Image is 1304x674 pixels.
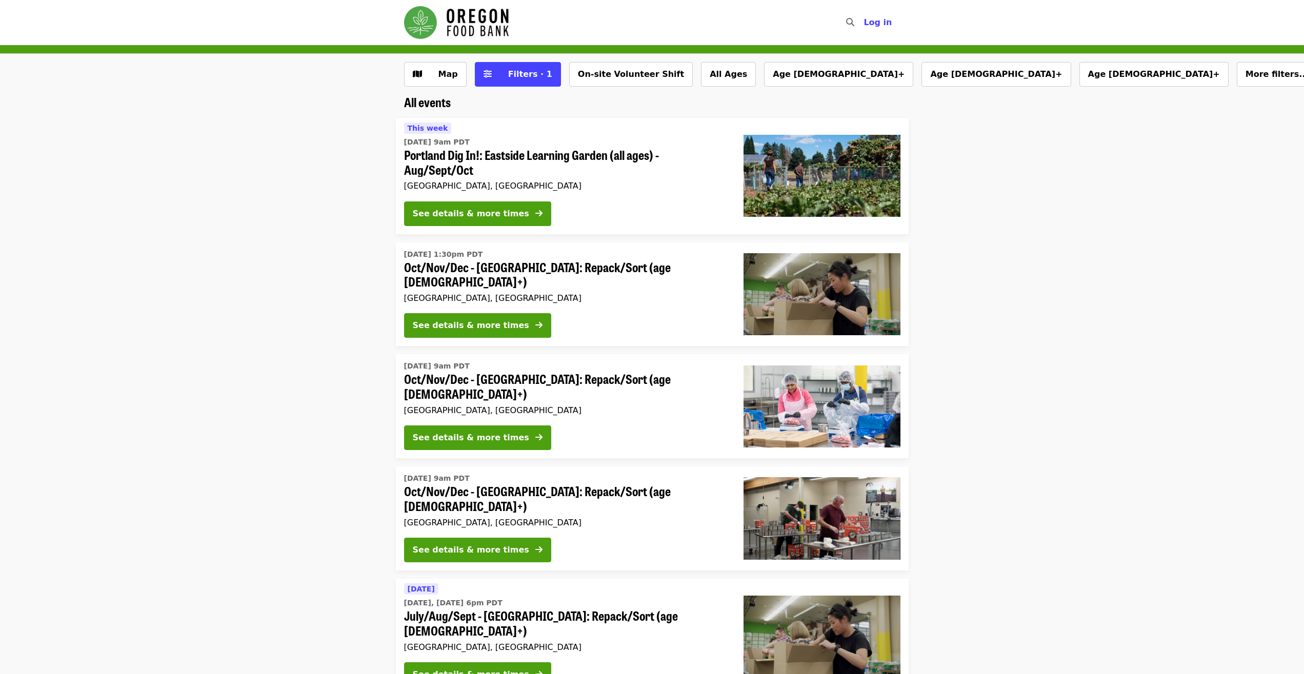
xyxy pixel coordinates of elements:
[701,62,756,87] button: All Ages
[413,432,529,444] div: See details & more times
[535,433,543,442] i: arrow-right icon
[404,249,483,260] time: [DATE] 1:30pm PDT
[404,608,727,638] span: July/Aug/Sept - [GEOGRAPHIC_DATA]: Repack/Sort (age [DEMOGRAPHIC_DATA]+)
[404,598,503,608] time: [DATE], [DATE] 6pm PDT
[744,477,900,559] img: Oct/Nov/Dec - Portland: Repack/Sort (age 16+) organized by Oregon Food Bank
[413,208,529,220] div: See details & more times
[413,544,529,556] div: See details & more times
[404,484,727,514] span: Oct/Nov/Dec - [GEOGRAPHIC_DATA]: Repack/Sort (age [DEMOGRAPHIC_DATA]+)
[846,17,854,27] i: search icon
[569,62,693,87] button: On-site Volunteer Shift
[764,62,913,87] button: Age [DEMOGRAPHIC_DATA]+
[404,425,551,450] button: See details & more times
[404,201,551,226] button: See details & more times
[404,93,451,111] span: All events
[535,320,543,330] i: arrow-right icon
[1079,62,1229,87] button: Age [DEMOGRAPHIC_DATA]+
[396,354,909,458] a: See details for "Oct/Nov/Dec - Beaverton: Repack/Sort (age 10+)"
[408,124,448,132] span: This week
[404,293,727,303] div: [GEOGRAPHIC_DATA], [GEOGRAPHIC_DATA]
[438,69,458,79] span: Map
[413,69,422,79] i: map icon
[744,253,900,335] img: Oct/Nov/Dec - Portland: Repack/Sort (age 8+) organized by Oregon Food Bank
[404,181,727,191] div: [GEOGRAPHIC_DATA], [GEOGRAPHIC_DATA]
[404,405,727,415] div: [GEOGRAPHIC_DATA], [GEOGRAPHIC_DATA]
[535,209,543,218] i: arrow-right icon
[404,260,727,290] span: Oct/Nov/Dec - [GEOGRAPHIC_DATA]: Repack/Sort (age [DEMOGRAPHIC_DATA]+)
[744,365,900,447] img: Oct/Nov/Dec - Beaverton: Repack/Sort (age 10+) organized by Oregon Food Bank
[396,118,909,234] a: See details for "Portland Dig In!: Eastside Learning Garden (all ages) - Aug/Sept/Oct"
[404,148,727,177] span: Portland Dig In!: Eastside Learning Garden (all ages) - Aug/Sept/Oct
[404,538,551,562] button: See details & more times
[413,319,529,332] div: See details & more times
[744,135,900,217] img: Portland Dig In!: Eastside Learning Garden (all ages) - Aug/Sept/Oct organized by Oregon Food Bank
[404,313,551,338] button: See details & more times
[404,372,727,401] span: Oct/Nov/Dec - [GEOGRAPHIC_DATA]: Repack/Sort (age [DEMOGRAPHIC_DATA]+)
[404,518,727,527] div: [GEOGRAPHIC_DATA], [GEOGRAPHIC_DATA]
[396,242,909,346] a: See details for "Oct/Nov/Dec - Portland: Repack/Sort (age 8+)"
[404,137,470,148] time: [DATE] 9am PDT
[404,473,470,484] time: [DATE] 9am PDT
[535,545,543,555] i: arrow-right icon
[408,585,435,593] span: [DATE]
[396,466,909,570] a: See details for "Oct/Nov/Dec - Portland: Repack/Sort (age 16+)"
[864,17,892,27] span: Log in
[860,10,869,35] input: Search
[475,62,561,87] button: Filters (1 selected)
[921,62,1071,87] button: Age [DEMOGRAPHIC_DATA]+
[855,12,900,33] button: Log in
[404,6,509,39] img: Oregon Food Bank - Home
[508,69,552,79] span: Filters · 1
[404,361,470,372] time: [DATE] 9am PDT
[404,62,467,87] button: Show map view
[404,642,727,652] div: [GEOGRAPHIC_DATA], [GEOGRAPHIC_DATA]
[484,69,492,79] i: sliders-h icon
